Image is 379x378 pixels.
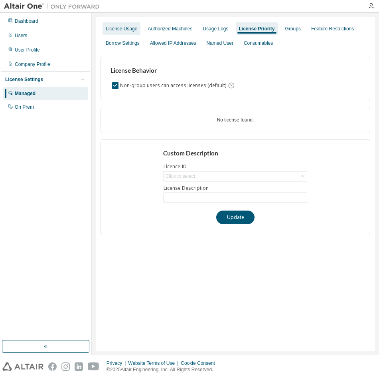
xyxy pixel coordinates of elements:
div: Privacy [107,360,128,366]
label: License Description [164,185,307,191]
div: Usage Logs [203,26,228,32]
div: Dashboard [15,18,38,24]
div: License Settings [5,76,43,83]
img: facebook.svg [48,362,57,371]
div: License Usage [106,26,137,32]
div: Consumables [244,40,273,46]
div: User Profile [15,47,40,53]
div: Cookie Consent [181,360,219,366]
div: Allowed IP Addresses [150,40,196,46]
p: © 2025 Altair Engineering, Inc. All Rights Reserved. [107,366,220,373]
label: Licence ID [164,163,307,170]
h3: License Behavior [111,67,234,75]
div: On Prem [15,104,34,110]
label: Non-group users can access licenses (default) [120,81,228,90]
svg: By default any user not assigned to any group can access any license. Turn this setting off to di... [228,82,235,89]
div: Click to select [166,173,195,179]
img: altair_logo.svg [2,362,43,371]
div: Feature Restrictions [311,26,354,32]
div: Borrow Settings [106,40,140,46]
div: Company Profile [15,61,50,68]
div: Users [15,32,27,39]
div: Groups [285,26,301,32]
div: Authorized Machines [148,26,192,32]
img: Altair One [4,2,104,10]
div: Managed [15,90,36,97]
img: instagram.svg [61,362,70,371]
div: No license found. [111,117,360,123]
div: Named User [207,40,233,46]
div: Click to select [164,171,307,181]
div: License Priority [239,26,275,32]
h3: Custom Description [163,149,308,157]
img: youtube.svg [88,362,99,371]
div: Website Terms of Use [128,360,181,366]
button: Update [216,211,255,224]
img: linkedin.svg [75,362,83,371]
